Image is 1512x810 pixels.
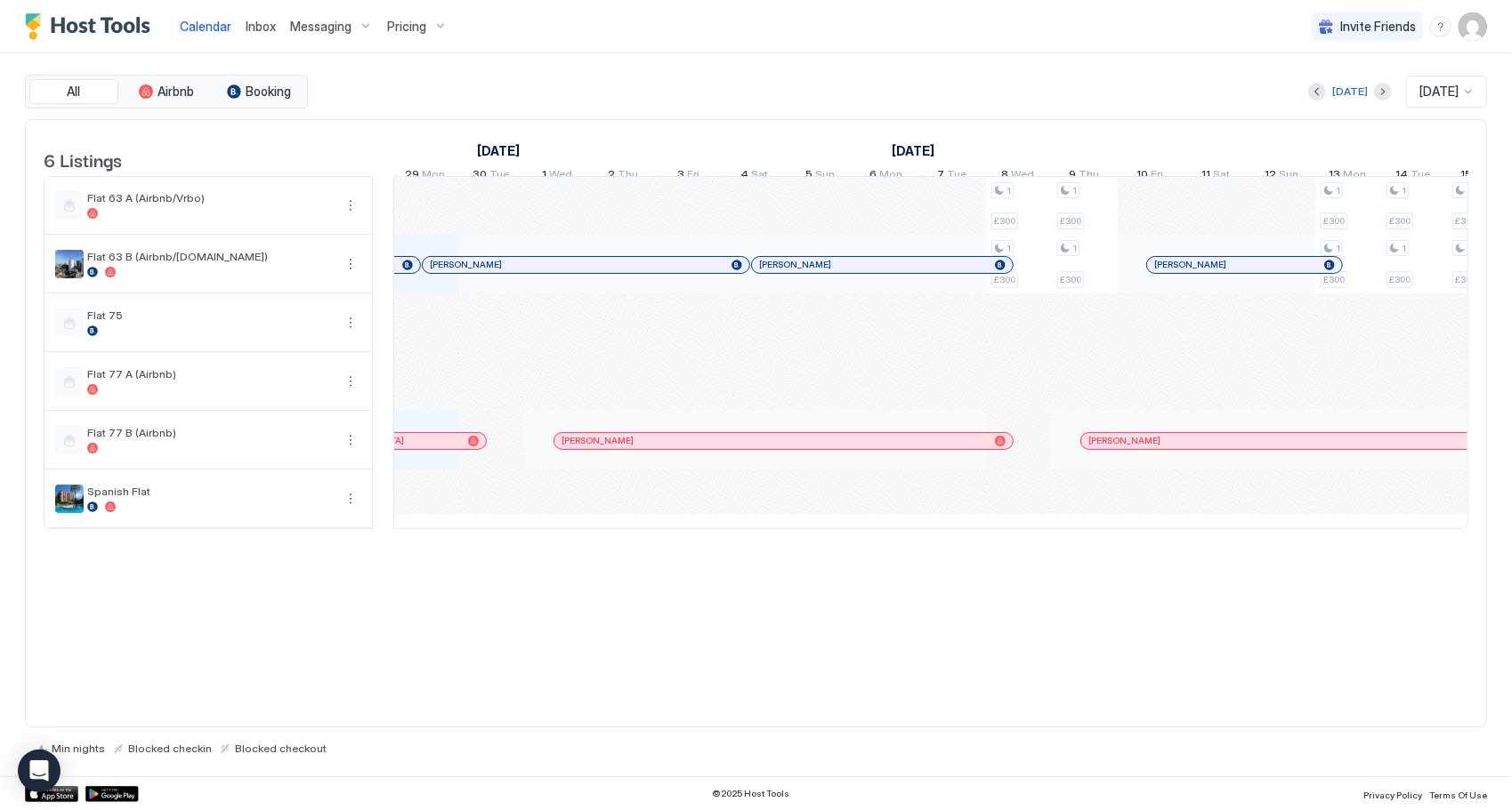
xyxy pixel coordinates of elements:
span: 2 [608,167,615,186]
button: [DATE] [1330,81,1371,102]
a: October 6, 2025 [866,164,908,189]
a: October 10, 2025 [1132,164,1168,189]
div: Host Tools Logo [25,13,158,40]
a: October 13, 2025 [1324,164,1371,189]
span: 4 [741,167,749,186]
div: menu [340,488,361,509]
span: Spanish Flat [87,485,333,498]
span: 1 [1072,185,1077,196]
span: Min nights [52,742,105,755]
span: Mon [880,167,903,186]
div: tab-group [25,75,308,108]
a: Privacy Policy [1363,784,1422,803]
button: Airbnb [122,79,211,104]
span: Inbox [246,19,276,34]
div: [DATE] [1332,84,1368,100]
span: 1 [1007,243,1011,254]
span: 1 [1336,185,1340,196]
span: Blocked checkout [235,742,327,755]
div: Open Intercom Messenger [18,750,61,792]
span: £300 [994,215,1015,227]
span: Blocked checkin [128,742,212,755]
button: Booking [214,79,303,104]
span: [PERSON_NAME] [759,259,831,270]
a: Google Play Store [85,786,139,802]
a: October 12, 2025 [1260,164,1303,189]
span: 15 [1460,167,1472,186]
span: £300 [1455,215,1476,227]
span: Thu [1079,167,1099,186]
div: menu [340,371,361,392]
span: Booking [247,84,292,100]
span: Pricing [387,19,426,35]
button: More options [340,253,361,275]
span: 1 [1402,243,1406,254]
a: October 8, 2025 [998,164,1039,189]
a: September 30, 2025 [469,164,514,189]
a: Inbox [246,17,276,36]
a: October 1, 2025 [538,164,577,189]
span: [PERSON_NAME] [1088,435,1160,446]
div: menu [340,195,361,216]
span: [PERSON_NAME] [1154,259,1226,270]
span: Mon [1343,167,1366,186]
a: October 9, 2025 [1064,164,1104,189]
span: Sun [1279,167,1298,186]
a: October 11, 2025 [1197,164,1234,189]
span: [DATE] [1419,84,1459,100]
a: October 2, 2025 [603,164,643,189]
span: £300 [1389,215,1411,227]
a: September 29, 2025 [401,164,450,189]
div: menu [340,312,361,333]
span: 1 [1007,185,1011,196]
span: 5 [806,167,813,186]
span: 13 [1329,167,1340,186]
span: Flat 77 A (Airbnb) [87,367,333,381]
span: 6 [870,167,877,186]
span: Flat 63 A (Airbnb/Vrbo) [87,191,333,205]
span: Sat [752,167,769,186]
span: Tue [1411,167,1431,186]
span: 30 [473,167,488,186]
span: 29 [406,167,420,186]
span: Wed [549,167,572,186]
div: listing image [55,485,84,513]
button: All [29,79,118,104]
span: Privacy Policy [1363,790,1422,800]
span: £300 [1323,274,1345,285]
a: October 1, 2025 [886,138,938,164]
span: 7 [938,167,945,186]
span: £300 [1389,274,1411,285]
a: App Store [25,786,78,802]
button: More options [340,195,361,216]
span: Flat 77 B (Airbnb) [87,426,333,439]
span: 14 [1396,167,1409,186]
button: More options [340,429,361,451]
span: 8 [1002,167,1009,186]
button: More options [340,371,361,392]
a: October 4, 2025 [737,164,773,189]
span: Sat [1213,167,1230,186]
span: Calendar [180,19,231,34]
span: Sun [816,167,836,186]
div: menu [1430,16,1451,37]
span: Mon [423,167,446,186]
span: 6 Listings [44,146,122,172]
div: menu [340,253,361,275]
span: 1 [1402,185,1406,196]
a: Calendar [180,17,231,36]
a: October 15, 2025 [1456,164,1502,189]
span: 1 [542,167,546,186]
span: £300 [1455,274,1476,285]
span: 11 [1201,167,1210,186]
a: October 3, 2025 [674,164,705,189]
span: £300 [1060,274,1081,285]
span: 10 [1136,167,1148,186]
span: Terms Of Use [1429,790,1487,800]
button: Previous month [1308,83,1326,100]
span: Fri [688,167,700,186]
span: All [68,84,81,100]
div: listing image [55,250,84,278]
button: More options [340,312,361,333]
